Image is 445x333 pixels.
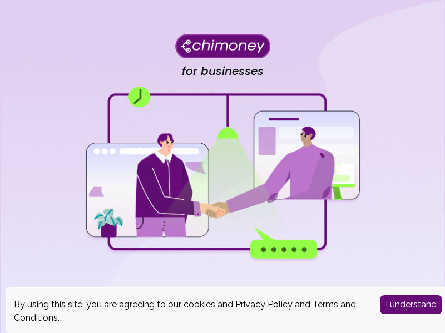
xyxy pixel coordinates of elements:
div: By using this site, you are agreeing to our cookies and and . [14,298,363,325]
img: Chimoney for businesses [175,33,270,58]
img: for businesses [83,87,362,262]
h4: for businesses [182,64,264,78]
a: Privacy Policy [235,299,293,310]
button: Accept cookies [380,295,442,314]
